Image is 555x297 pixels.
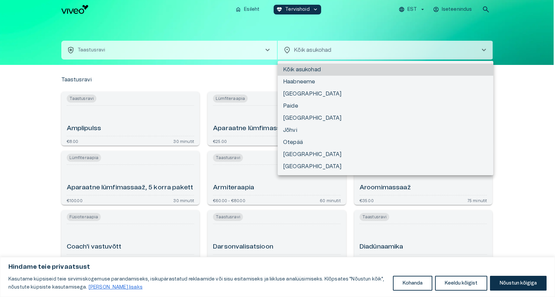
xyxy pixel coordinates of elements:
[435,276,487,291] button: Keeldu kõigist
[278,112,493,124] li: [GEOGRAPHIC_DATA]
[278,100,493,112] li: Paide
[278,160,493,173] li: [GEOGRAPHIC_DATA]
[278,148,493,160] li: [GEOGRAPHIC_DATA]
[8,263,547,271] p: Hindame teie privaatsust
[34,5,44,11] span: Help
[278,136,493,148] li: Otepää
[278,76,493,88] li: Haabneeme
[278,124,493,136] li: Jõhvi
[278,88,493,100] li: [GEOGRAPHIC_DATA]
[278,64,493,76] li: Kõik asukohad
[393,276,432,291] button: Kohanda
[8,275,388,291] p: Kasutame küpsiseid teie sirvimiskogemuse parandamiseks, isikupärastatud reklaamide või sisu esita...
[490,276,547,291] button: Nõustun kõigiga
[88,285,143,290] a: Loe lisaks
